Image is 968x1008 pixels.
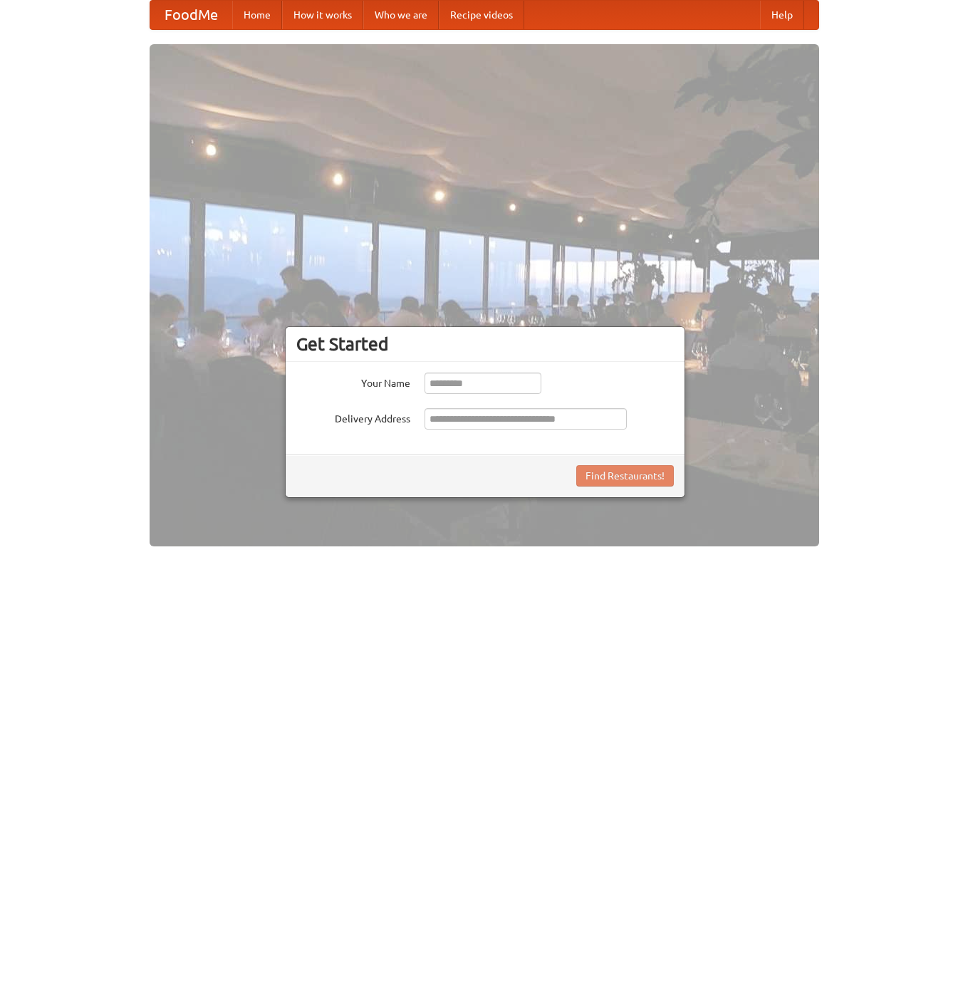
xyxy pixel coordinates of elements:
[576,465,674,487] button: Find Restaurants!
[282,1,363,29] a: How it works
[760,1,804,29] a: Help
[296,408,410,426] label: Delivery Address
[439,1,524,29] a: Recipe videos
[296,373,410,390] label: Your Name
[363,1,439,29] a: Who we are
[296,333,674,355] h3: Get Started
[150,1,232,29] a: FoodMe
[232,1,282,29] a: Home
